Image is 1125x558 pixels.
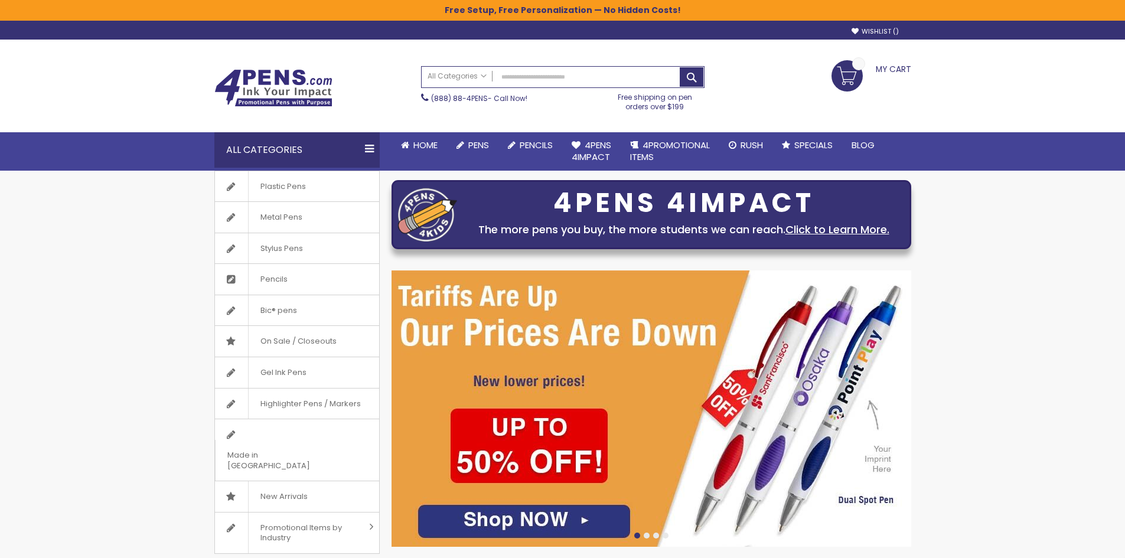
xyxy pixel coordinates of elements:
span: Highlighter Pens / Markers [248,389,373,419]
a: Pencils [498,132,562,158]
div: The more pens you buy, the more students we can reach. [463,221,905,238]
span: New Arrivals [248,481,319,512]
a: Specials [772,132,842,158]
span: Specials [794,139,833,151]
span: Blog [852,139,875,151]
div: Free shipping on pen orders over $199 [605,88,705,112]
span: 4PROMOTIONAL ITEMS [630,139,710,163]
span: On Sale / Closeouts [248,326,348,357]
a: Made in [GEOGRAPHIC_DATA] [215,419,379,481]
span: Bic® pens [248,295,309,326]
div: All Categories [214,132,380,168]
span: Pencils [248,264,299,295]
a: On Sale / Closeouts [215,326,379,357]
span: Gel Ink Pens [248,357,318,388]
div: 4PENS 4IMPACT [463,191,905,216]
a: Rush [719,132,772,158]
span: All Categories [428,71,487,81]
a: Promotional Items by Industry [215,513,379,553]
a: Metal Pens [215,202,379,233]
a: Bic® pens [215,295,379,326]
span: Stylus Pens [248,233,315,264]
a: (888) 88-4PENS [431,93,488,103]
a: Gel Ink Pens [215,357,379,388]
img: /cheap-promotional-products.html [392,270,911,547]
span: Promotional Items by Industry [248,513,365,553]
span: Metal Pens [248,202,314,233]
a: 4PROMOTIONALITEMS [621,132,719,171]
span: Home [413,139,438,151]
span: Pens [468,139,489,151]
span: - Call Now! [431,93,527,103]
span: Pencils [520,139,553,151]
a: Highlighter Pens / Markers [215,389,379,419]
a: All Categories [422,67,493,86]
span: 4Pens 4impact [572,139,611,163]
a: Pens [447,132,498,158]
a: New Arrivals [215,481,379,512]
a: Click to Learn More. [785,222,889,237]
a: Wishlist [852,27,899,36]
img: four_pen_logo.png [398,188,457,242]
a: Pencils [215,264,379,295]
span: Made in [GEOGRAPHIC_DATA] [215,440,350,481]
a: Blog [842,132,884,158]
span: Rush [741,139,763,151]
a: Home [392,132,447,158]
span: Plastic Pens [248,171,318,202]
a: 4Pens4impact [562,132,621,171]
a: Plastic Pens [215,171,379,202]
img: 4Pens Custom Pens and Promotional Products [214,69,332,107]
a: Stylus Pens [215,233,379,264]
